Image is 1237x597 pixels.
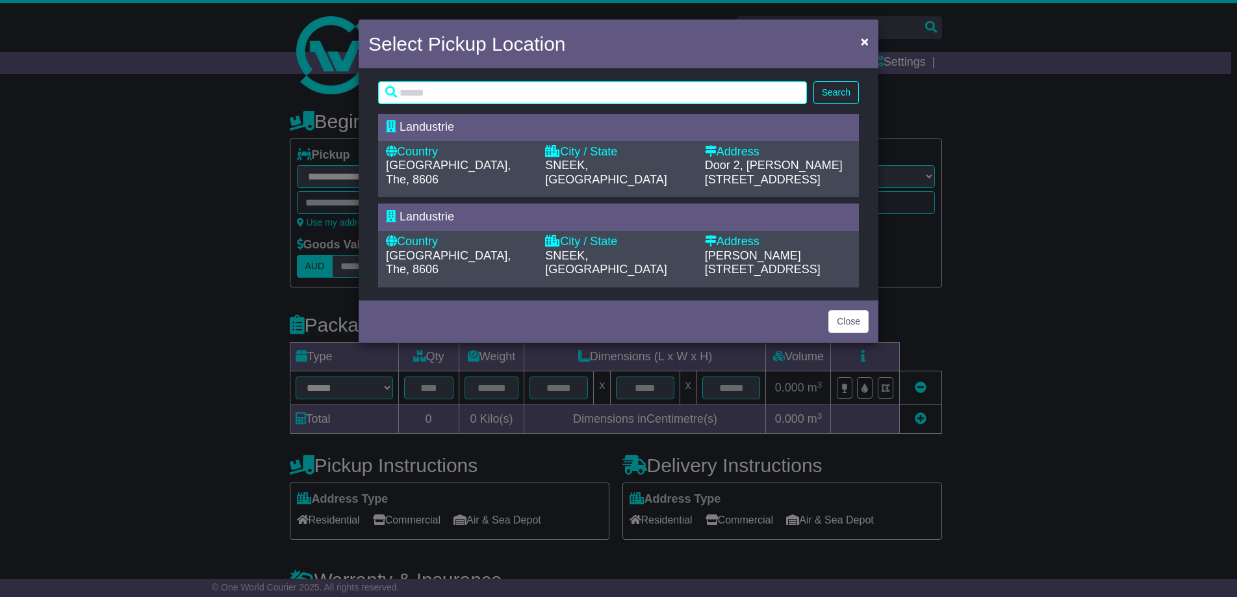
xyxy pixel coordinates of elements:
span: [GEOGRAPHIC_DATA], The, 8606 [386,159,511,186]
h4: Select Pickup Location [368,29,566,59]
button: Close [854,28,875,55]
span: Door 2, [PERSON_NAME][STREET_ADDRESS] [705,159,843,186]
span: Landustrie [400,120,454,133]
span: [GEOGRAPHIC_DATA], The, 8606 [386,249,511,276]
span: Landustrie [400,210,454,223]
div: Address [705,235,851,249]
button: Search [813,81,859,104]
div: Country [386,235,532,249]
div: Address [705,145,851,159]
span: [PERSON_NAME][STREET_ADDRESS] [705,249,821,276]
span: SNEEK, [GEOGRAPHIC_DATA] [545,249,667,276]
span: × [861,34,869,49]
span: SNEEK, [GEOGRAPHIC_DATA] [545,159,667,186]
button: Close [828,310,869,333]
div: Country [386,145,532,159]
div: City / State [545,145,691,159]
div: City / State [545,235,691,249]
